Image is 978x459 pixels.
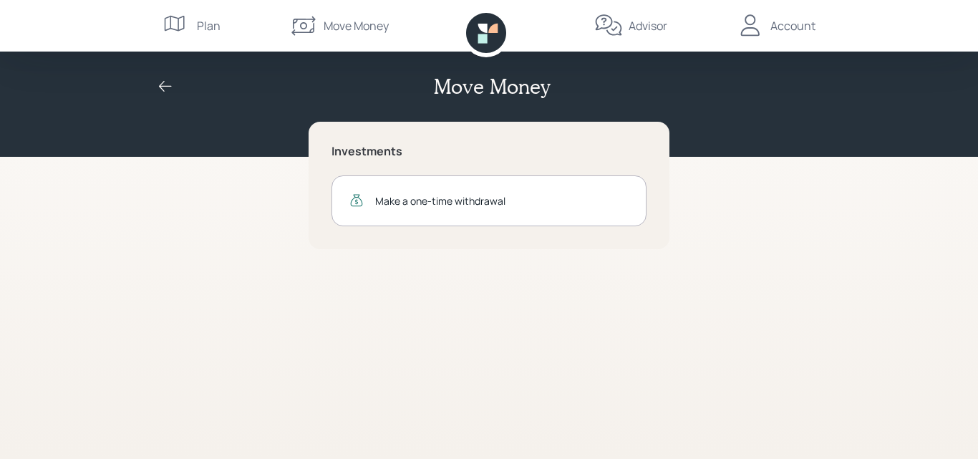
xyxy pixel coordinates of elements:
h2: Move Money [434,74,550,99]
h5: Investments [331,145,647,158]
div: Advisor [629,17,667,34]
div: Account [770,17,815,34]
div: Make a one-time withdrawal [375,193,629,208]
div: Plan [197,17,221,34]
div: Move Money [324,17,389,34]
